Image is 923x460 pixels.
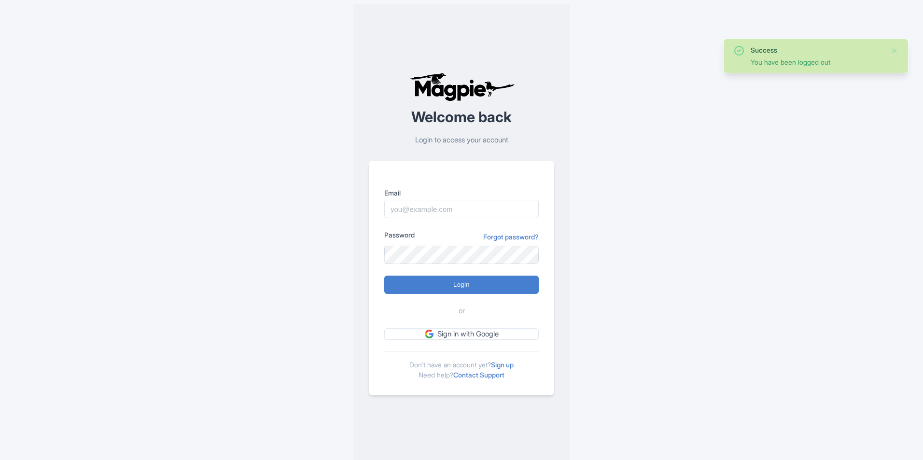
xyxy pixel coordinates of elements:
[384,276,539,294] input: Login
[891,45,898,56] button: Close
[425,330,434,338] img: google.svg
[459,306,465,317] span: or
[384,230,415,240] label: Password
[453,371,504,379] a: Contact Support
[483,232,539,242] a: Forgot password?
[751,45,883,55] div: Success
[369,135,554,146] p: Login to access your account
[491,361,514,369] a: Sign up
[384,200,539,218] input: you@example.com
[384,328,539,340] a: Sign in with Google
[384,188,539,198] label: Email
[369,109,554,125] h2: Welcome back
[384,351,539,380] div: Don't have an account yet? Need help?
[751,57,883,67] div: You have been logged out
[407,72,516,101] img: logo-ab69f6fb50320c5b225c76a69d11143b.png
